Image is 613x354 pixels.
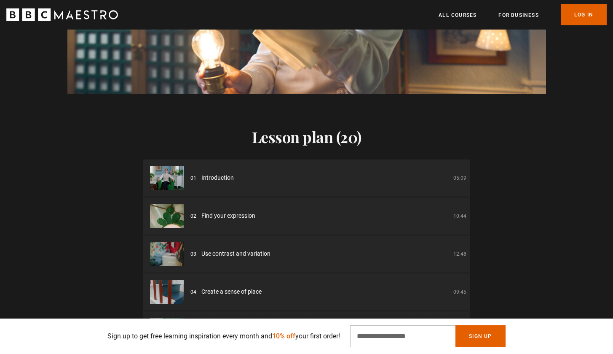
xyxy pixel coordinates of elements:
p: Sign up to get free learning inspiration every month and your first order! [107,331,340,341]
nav: Primary [439,4,607,25]
a: All Courses [439,11,476,19]
p: 09:45 [453,288,466,296]
span: Find your expression [201,211,255,220]
p: 04 [190,288,196,296]
a: Log In [561,4,607,25]
a: For business [498,11,538,19]
span: Create a sense of place [201,287,262,296]
button: Sign Up [455,325,505,347]
span: Introduction [201,173,234,182]
p: 12:48 [453,250,466,258]
p: 10:44 [453,212,466,220]
p: 03 [190,250,196,258]
span: 10% off [272,332,295,340]
svg: BBC Maestro [6,8,118,21]
p: 02 [190,212,196,220]
p: 05:09 [453,174,466,182]
p: 01 [190,174,196,182]
span: Use contrast and variation [201,249,270,258]
h2: Lesson plan (20) [143,128,470,146]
